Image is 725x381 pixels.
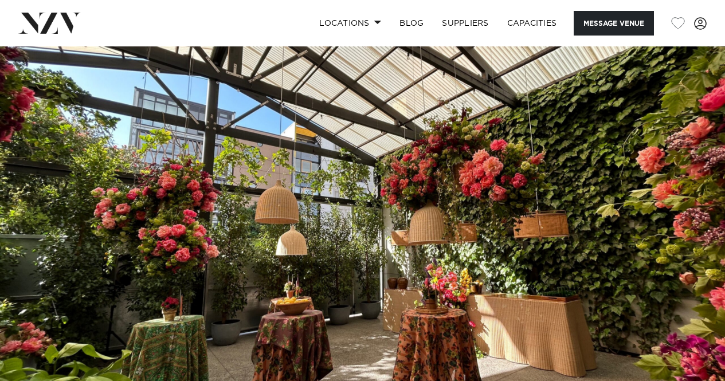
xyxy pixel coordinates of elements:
[390,11,433,36] a: BLOG
[18,13,81,33] img: nzv-logo.png
[498,11,566,36] a: Capacities
[433,11,497,36] a: SUPPLIERS
[310,11,390,36] a: Locations
[574,11,654,36] button: Message Venue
